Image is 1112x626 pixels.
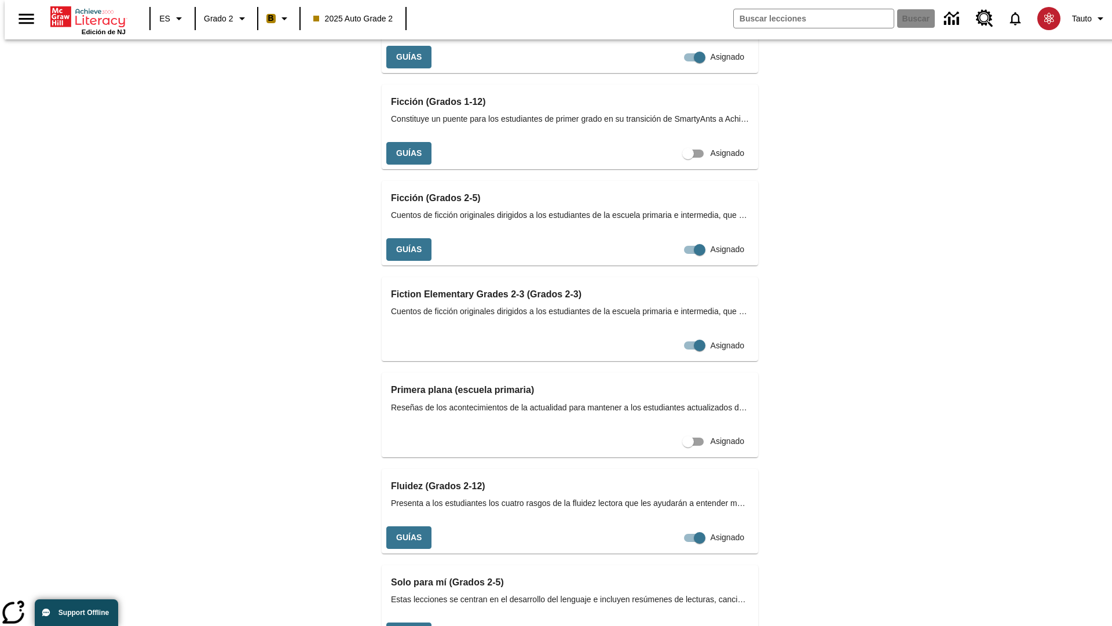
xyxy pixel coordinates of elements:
a: Centro de información [937,3,969,35]
h3: Solo para mí (Grados 2-5) [391,574,749,591]
a: Centro de recursos, Se abrirá en una pestaña nueva. [969,3,1000,34]
span: Reseñas de los acontecimientos de la actualidad para mantener a los estudiantes actualizados de l... [391,402,749,414]
span: Asignado [711,340,744,352]
span: Estas lecciones se centran en el desarrollo del lenguaje e incluyen resúmenes de lecturas, cancio... [391,594,749,606]
span: Tauto [1072,13,1092,25]
span: Asignado [711,435,744,447]
span: Edición de NJ [82,28,126,35]
button: Grado: Grado 2, Elige un grado [199,8,254,29]
h3: Fluidez (Grados 2-12) [391,478,749,494]
span: Asignado [711,243,744,256]
span: Asignado [711,532,744,544]
h3: Primera plana (escuela primaria) [391,382,749,398]
button: Boost El color de la clase es anaranjado claro. Cambiar el color de la clase. [262,8,296,29]
button: Guías [386,142,431,165]
span: Asignado [711,147,744,159]
input: Buscar campo [734,9,894,28]
button: Escoja un nuevo avatar [1030,3,1067,34]
button: Guías [386,238,431,261]
a: Notificaciones [1000,3,1030,34]
span: Constituye un puente para los estudiantes de primer grado en su transición de SmartyAnts a Achiev... [391,113,749,125]
div: Portada [50,4,126,35]
button: Support Offline [35,599,118,626]
h3: Ficción (Grados 2-5) [391,190,749,206]
button: Perfil/Configuración [1067,8,1112,29]
a: Portada [50,5,126,28]
h3: Fiction Elementary Grades 2-3 (Grados 2-3) [391,286,749,303]
span: Cuentos de ficción originales dirigidos a los estudiantes de la escuela primaria e intermedia, qu... [391,305,749,318]
span: B [268,11,274,26]
span: ES [159,13,170,25]
span: Support Offline [58,609,109,617]
button: Guías [386,46,431,68]
img: avatar image [1037,7,1060,30]
span: Presenta a los estudiantes los cuatro rasgos de la fluidez lectora que les ayudarán a entender me... [391,497,749,509]
span: 2025 Auto Grade 2 [313,13,393,25]
button: Lenguaje: ES, Selecciona un idioma [154,8,191,29]
button: Guías [386,526,431,549]
span: Grado 2 [204,13,233,25]
span: Asignado [711,51,744,63]
span: Cuentos de ficción originales dirigidos a los estudiantes de la escuela primaria e intermedia, qu... [391,209,749,221]
h3: Ficción (Grados 1-12) [391,94,749,110]
button: Abrir el menú lateral [9,2,43,36]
